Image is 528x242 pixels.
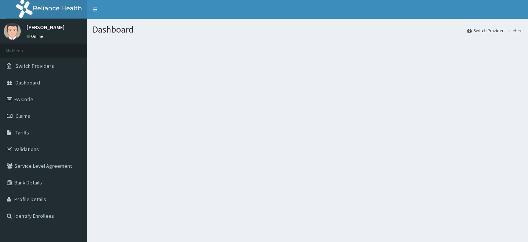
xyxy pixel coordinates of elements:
[16,112,30,119] span: Claims
[467,27,505,34] a: Switch Providers
[93,25,522,34] h1: Dashboard
[506,27,522,34] li: Here
[26,25,65,30] p: [PERSON_NAME]
[16,129,29,136] span: Tariffs
[4,23,21,40] img: User Image
[26,34,45,39] a: Online
[16,62,54,69] span: Switch Providers
[16,79,40,86] span: Dashboard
